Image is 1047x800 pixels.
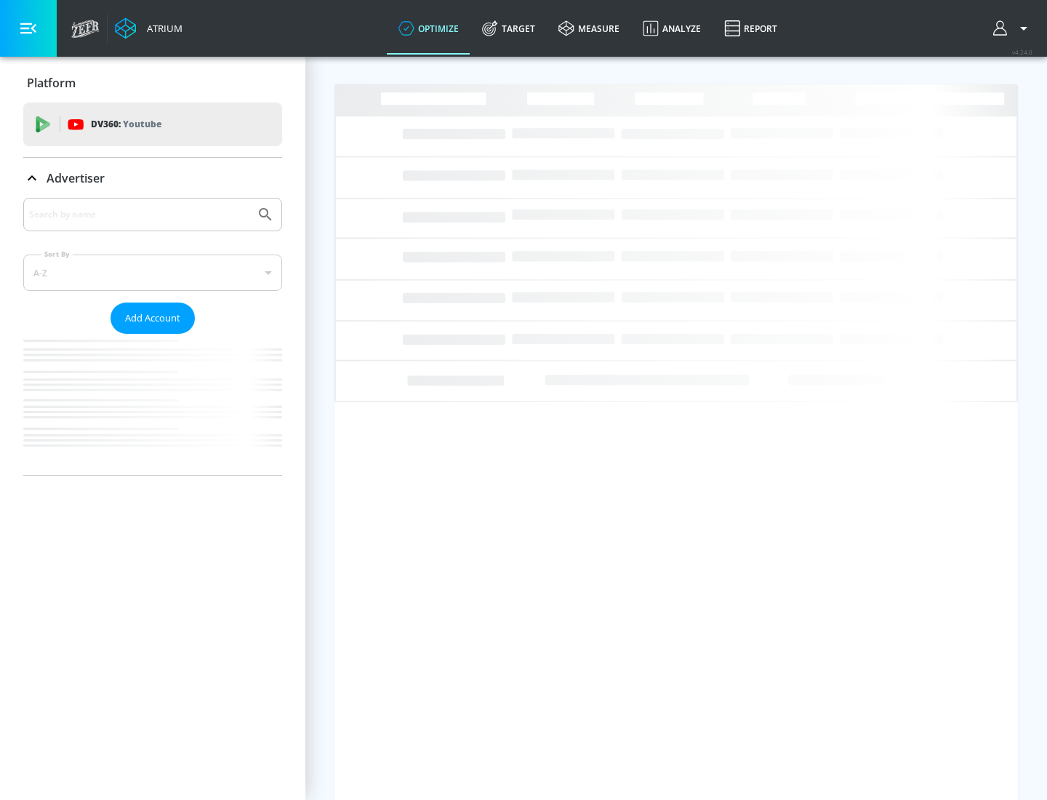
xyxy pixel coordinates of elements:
span: v 4.24.0 [1012,48,1032,56]
input: Search by name [29,205,249,224]
div: Advertiser [23,198,282,475]
a: Atrium [115,17,182,39]
div: Platform [23,63,282,103]
div: DV360: Youtube [23,103,282,146]
label: Sort By [41,249,73,259]
p: DV360: [91,116,161,132]
a: optimize [387,2,470,55]
a: Report [713,2,789,55]
a: Target [470,2,547,55]
div: Advertiser [23,158,282,199]
p: Youtube [123,116,161,132]
div: A-Z [23,255,282,291]
span: Add Account [125,310,180,327]
button: Add Account [111,303,195,334]
div: Atrium [141,22,182,35]
a: Analyze [631,2,713,55]
a: measure [547,2,631,55]
p: Platform [27,75,76,91]
nav: list of Advertiser [23,334,282,475]
p: Advertiser [47,170,105,186]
